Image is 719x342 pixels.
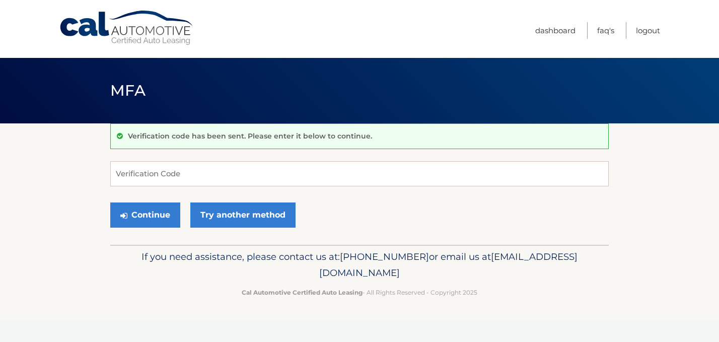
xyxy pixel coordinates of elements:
[340,251,429,262] span: [PHONE_NUMBER]
[110,202,180,228] button: Continue
[128,131,372,141] p: Verification code has been sent. Please enter it below to continue.
[319,251,578,279] span: [EMAIL_ADDRESS][DOMAIN_NAME]
[597,22,614,39] a: FAQ's
[535,22,576,39] a: Dashboard
[190,202,296,228] a: Try another method
[636,22,660,39] a: Logout
[110,161,609,186] input: Verification Code
[110,81,146,100] span: MFA
[242,289,363,296] strong: Cal Automotive Certified Auto Leasing
[117,249,602,281] p: If you need assistance, please contact us at: or email us at
[117,287,602,298] p: - All Rights Reserved - Copyright 2025
[59,10,195,46] a: Cal Automotive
